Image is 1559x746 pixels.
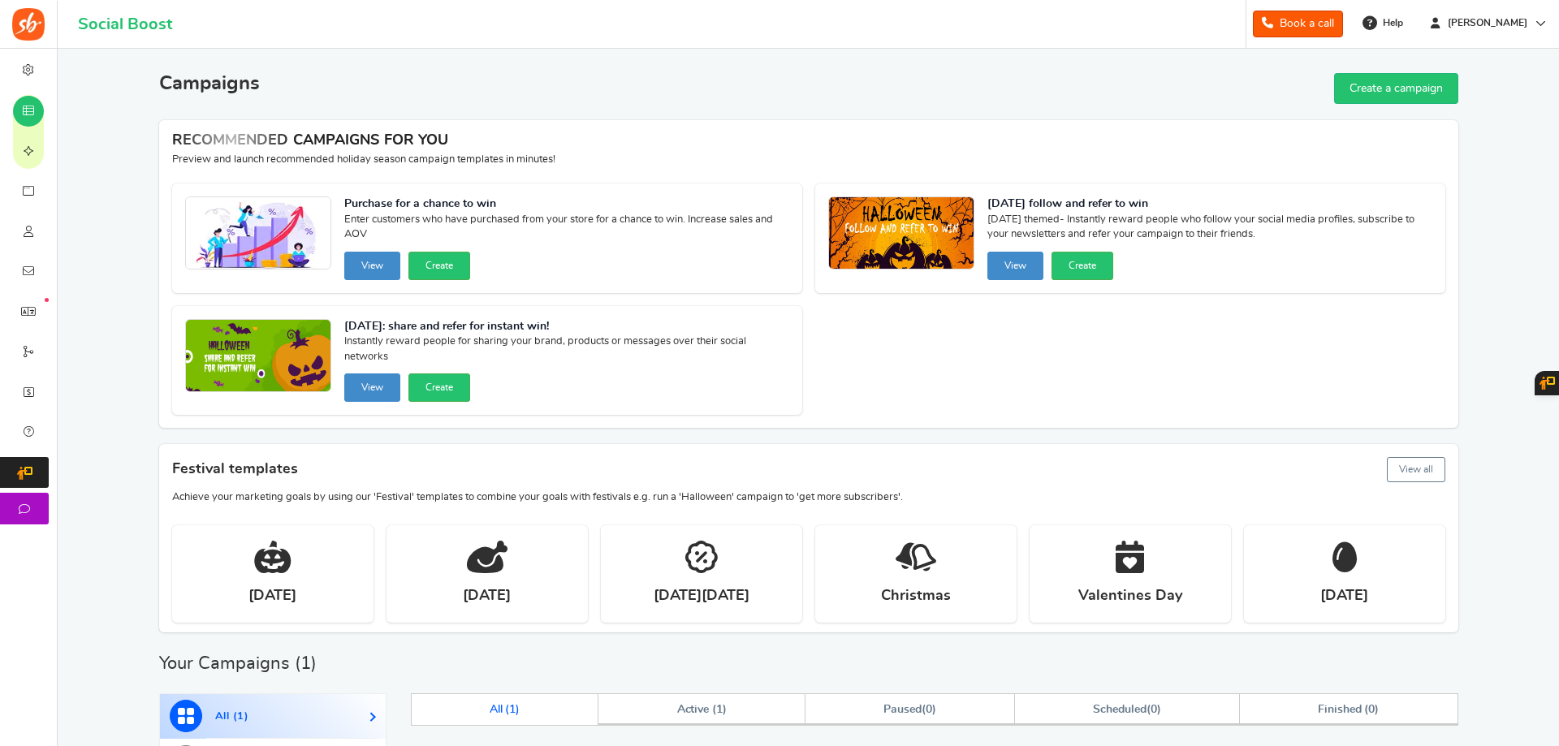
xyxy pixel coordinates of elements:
[1356,10,1411,36] a: Help
[344,252,400,280] button: View
[344,196,789,213] strong: Purchase for a chance to win
[215,711,249,722] span: All ( )
[883,704,936,715] span: ( )
[344,319,789,335] strong: [DATE]: share and refer for instant win!
[344,213,789,245] span: Enter customers who have purchased from your store for a chance to win. Increase sales and AOV
[12,8,45,41] img: Social Boost
[1441,16,1534,30] span: [PERSON_NAME]
[159,73,260,94] h2: Campaigns
[1334,73,1458,104] a: Create a campaign
[509,704,516,715] span: 1
[987,252,1043,280] button: View
[408,373,470,402] button: Create
[829,197,974,270] img: Recommended Campaigns
[408,252,470,280] button: Create
[987,213,1432,245] span: [DATE] themed- Instantly reward people who follow your social media profiles, subscribe to your n...
[45,298,49,302] em: New
[463,586,511,606] strong: [DATE]
[677,704,728,715] span: Active ( )
[1387,457,1445,482] button: View all
[987,196,1432,213] strong: [DATE] follow and refer to win
[1052,252,1113,280] button: Create
[1318,704,1379,715] span: Finished ( )
[1078,586,1182,606] strong: Valentines Day
[248,586,296,606] strong: [DATE]
[172,454,1445,485] h4: Festival templates
[344,334,789,367] span: Instantly reward people for sharing your brand, products or messages over their social networks
[344,373,400,402] button: View
[1368,704,1375,715] span: 0
[172,133,1445,149] h4: RECOMMENDED CAMPAIGNS FOR YOU
[186,320,330,393] img: Recommended Campaigns
[172,153,1445,167] p: Preview and launch recommended holiday season campaign templates in minutes!
[1093,704,1147,715] span: Scheduled
[883,704,922,715] span: Paused
[1253,11,1343,37] a: Book a call
[78,15,172,33] h1: Social Boost
[1379,16,1403,30] span: Help
[490,704,520,715] span: All ( )
[716,704,723,715] span: 1
[172,490,1445,505] p: Achieve your marketing goals by using our 'Festival' templates to combine your goals with festiva...
[1151,704,1157,715] span: 0
[237,711,244,722] span: 1
[1093,704,1160,715] span: ( )
[186,197,330,270] img: Recommended Campaigns
[1320,586,1368,606] strong: [DATE]
[926,704,932,715] span: 0
[159,655,317,671] h2: Your Campaigns ( )
[300,654,311,672] span: 1
[654,586,749,606] strong: [DATE][DATE]
[881,586,951,606] strong: Christmas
